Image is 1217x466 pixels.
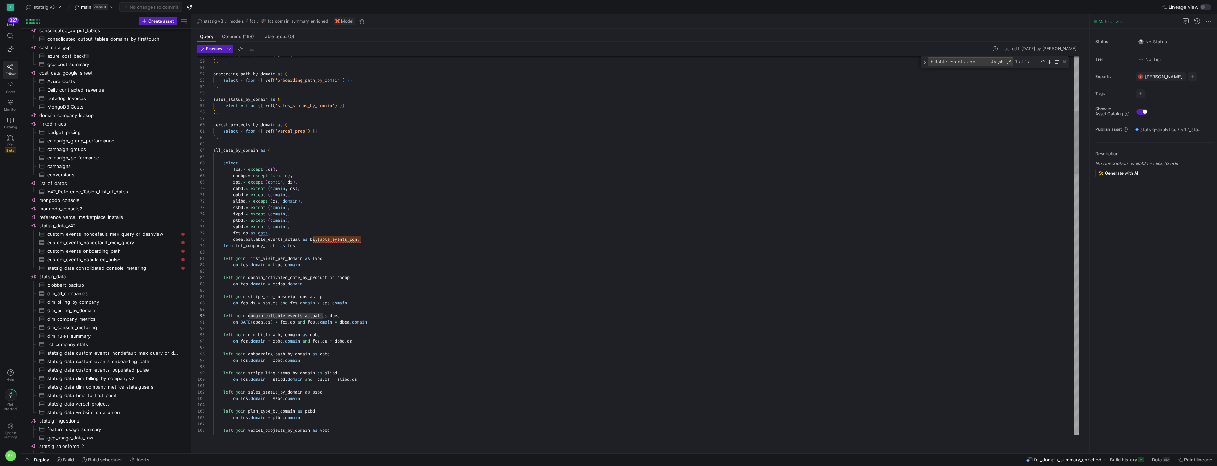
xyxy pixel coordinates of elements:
[24,408,187,417] a: statsig_data_website_data_union​​​​​​​​​
[1095,106,1123,116] span: Show in Asset Catalog
[4,125,17,129] span: Catalog
[47,298,179,306] span: dim_billing_by_company​​​​​​​​​
[24,238,187,247] a: custom_events_nondefault_mex_query​​​​​​​​​
[1140,127,1202,132] span: statsig-analytics / y42_statsig_v3_test_main / fct_domain_summary_enriched
[335,103,337,109] span: )
[139,17,177,25] button: Create asset
[24,289,187,298] a: dim_all_companies​​​​​​​​​
[265,77,273,83] span: ref
[342,77,345,83] span: )
[197,128,205,134] div: 61
[4,431,17,439] span: Space settings
[928,58,990,66] textarea: Find
[47,400,179,408] span: statsig_data_vercel_projects​​​​​​​​​
[24,153,187,162] div: Press SPACE to select this row.
[273,128,275,134] span: (
[3,17,18,30] button: 327
[24,128,187,136] a: budget_pricing​​​​​​​​​
[243,34,254,39] span: (168)
[350,77,352,83] span: }
[258,77,260,83] span: {
[24,43,187,52] div: Press SPACE to select this row.
[197,166,205,173] div: 67
[273,77,275,83] span: (
[24,162,187,170] a: campaigns​​​​​​​​​
[39,205,186,213] span: mongodb_console2​​​​​​​​
[24,26,187,35] a: consolidated_output_tables​​​​​​​​
[312,128,315,134] span: }
[1053,58,1061,66] div: Find in Selection (⌥⌘L)
[1145,74,1183,80] span: [PERSON_NAME]
[47,349,179,357] span: statsig_data_custom_events_nondefault_mex_query_or_dashview​​​​​​​​​
[47,264,179,272] span: statsig_data_consolidated_console_metering​​​​​​​​​
[47,315,179,323] span: dim_company_metrics​​​​​​​​​
[47,281,179,289] span: blobbert_backup​​​​​​​​​
[73,2,116,12] button: maindefault
[213,71,275,77] span: onboarding_path_by_domain
[1107,454,1147,466] button: Build history
[241,167,243,172] span: .
[148,19,174,24] span: Create asset
[24,26,187,35] div: Press SPACE to select this row.
[1095,169,1141,177] button: Generate with AI
[197,83,205,90] div: 54
[6,377,15,381] span: Help
[1098,19,1123,24] span: Materialized
[24,383,187,391] a: statsig_data_dim_company_metrics_statsigusers​​​​​​​​​
[24,69,187,77] a: cost_data_google_sheet​​​​​​​​
[24,60,187,69] a: gcp_cost_summary​​​​​​​​​
[24,323,187,332] a: dim_console_metering​​​​​​​​​
[230,19,244,24] span: models
[1095,161,1214,166] p: No description available - click to edit
[341,19,353,24] span: Model
[47,451,179,459] span: Account​​​​​​​​​
[47,307,179,315] span: dim_billing_by_domain​​​​​​​​​
[24,52,187,60] div: Press SPACE to select this row.
[39,417,186,425] span: statsig_ingestions​​​​​​​​
[47,77,179,86] span: Azure_Costs​​​​​​​​​
[278,122,283,128] span: as
[206,46,223,51] span: Preview
[47,340,179,349] span: fct_company_stats​​​​​​​​​
[216,58,218,64] span: ,
[258,103,260,109] span: {
[288,173,290,179] span: )
[24,170,187,179] div: Press SPACE to select this row.
[24,272,187,281] a: statsig_data​​​​​​​​
[273,103,275,109] span: (
[24,442,187,450] a: statsig_salesforce_2​​​​​​​​
[258,128,260,134] span: {
[47,256,179,264] span: custom_events_populated_pulse​​​​​​​​​
[24,433,187,442] a: gcp_usage_data_raw​​​​​​​​​
[197,96,205,103] div: 56
[47,162,179,170] span: campaigns​​​​​​​​​
[335,19,340,23] img: undefined
[24,145,187,153] a: campaign_groups​​​​​​​​​
[3,114,18,132] a: Catalog
[24,2,63,12] button: statsig v3
[47,171,179,179] span: conversions​​​​​​​​​
[197,109,205,115] div: 58
[24,340,187,349] a: fct_company_stats​​​​​​​​​
[47,145,179,153] span: campaign_groups​​​​​​​​​
[342,103,345,109] span: }
[1110,457,1137,462] span: Build history
[39,120,186,128] span: linkedin_ads​​​​​​​​
[3,1,18,13] a: S
[7,4,14,11] div: S
[1134,125,1204,134] button: statsig-analytics / y42_statsig_v3_test_main / fct_domain_summary_enriched
[39,213,186,221] span: reference_vercel_marketplace_installs​​​​​​​​
[47,290,179,298] span: dim_all_companies​​​​​​​​​
[1046,59,1052,65] div: Next Match (Enter)
[47,391,179,400] span: statsig_data_time_to_first_paint​​​​​​​​​
[922,56,928,68] div: Toggle Replace
[24,111,187,120] div: Press SPACE to select this row.
[24,103,187,111] a: MongoDB_Costs​​​​​​​​​
[197,115,205,122] div: 59
[24,60,187,69] div: Press SPACE to select this row.
[24,86,187,94] div: Press SPACE to select this row.
[223,77,238,83] span: select
[1095,91,1131,96] span: Tags
[24,111,187,120] a: domain_company_lookup​​​​​​​​
[1163,457,1170,462] div: 6M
